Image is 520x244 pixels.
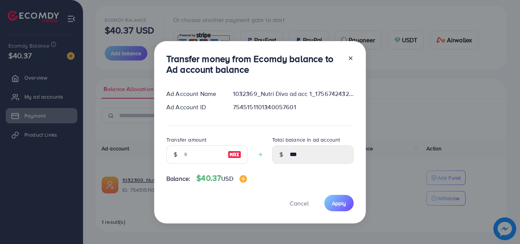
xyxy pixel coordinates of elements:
[166,174,190,183] span: Balance:
[227,103,360,112] div: 7545151101340057601
[272,136,340,144] label: Total balance in ad account
[280,195,318,211] button: Cancel
[227,89,360,98] div: 1032369_Nutri Diva ad acc 1_1756742432079
[160,89,227,98] div: Ad Account Name
[221,174,233,183] span: USD
[239,175,247,183] img: image
[332,199,346,207] span: Apply
[166,136,206,144] label: Transfer amount
[166,53,341,75] h3: Transfer money from Ecomdy balance to Ad account balance
[290,199,309,207] span: Cancel
[196,174,247,183] h4: $40.37
[228,150,241,159] img: image
[160,103,227,112] div: Ad Account ID
[324,195,354,211] button: Apply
